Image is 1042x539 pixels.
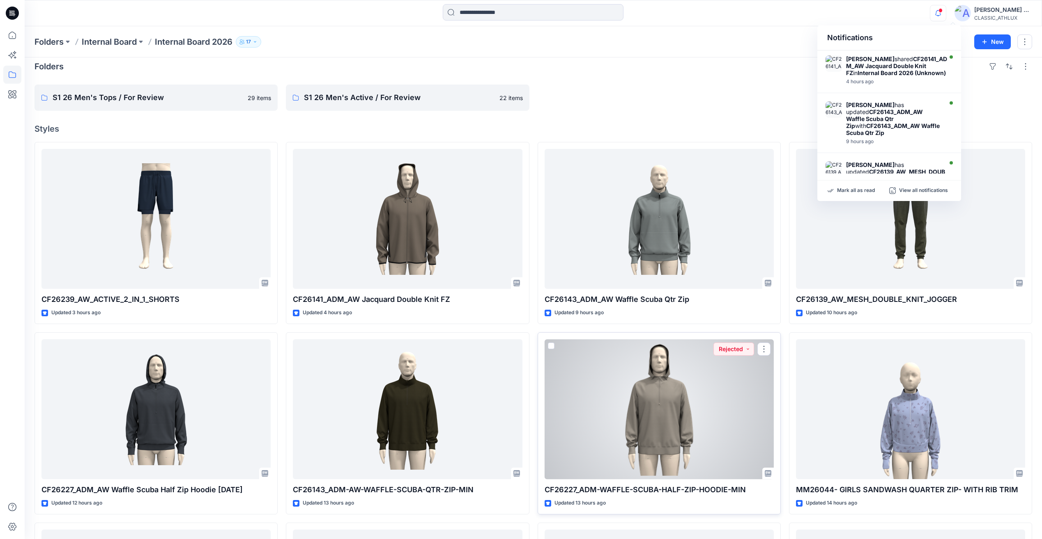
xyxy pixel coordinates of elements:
[303,308,352,317] p: Updated 4 hours ago
[796,149,1025,289] a: CF26139_AW_MESH_DOUBLE_KNIT_JOGGER
[545,149,774,289] a: CF26143_ADM_AW Waffle Scuba Qtr Zip
[846,101,895,108] strong: [PERSON_NAME]
[974,15,1032,21] div: CLASSIC_ATHLUX
[35,62,64,71] h4: Folders
[41,294,271,305] p: CF26239_AW_ACTIVE_2_IN_1_SHORTS
[304,92,494,103] p: S1 26 Men's Active / For Review
[806,308,857,317] p: Updated 10 hours ago
[41,484,271,496] p: CF26227_ADM_AW Waffle Scuba Half Zip Hoodie [DATE]
[303,499,354,507] p: Updated 13 hours ago
[955,5,971,21] img: avatar
[846,161,895,168] strong: [PERSON_NAME]
[817,25,961,50] div: Notifications
[41,149,271,289] a: CF26239_AW_ACTIVE_2_IN_1_SHORTS
[846,55,948,76] div: shared in
[51,308,101,317] p: Updated 3 hours ago
[248,94,271,102] p: 29 items
[837,187,875,194] p: Mark all as read
[796,339,1025,479] a: MM26044- GIRLS SANDWASH QUARTER ZIP- WITH RIB TRIM
[846,79,948,85] div: Saturday, September 27, 2025 04:46
[499,94,523,102] p: 22 items
[51,499,102,507] p: Updated 12 hours ago
[974,5,1032,15] div: [PERSON_NAME] Cfai
[554,499,606,507] p: Updated 13 hours ago
[53,92,243,103] p: S1 26 Men's Tops / For Review
[846,101,941,136] div: has updated with
[35,124,1032,134] h4: Styles
[846,139,941,144] div: Friday, September 26, 2025 23:51
[796,484,1025,496] p: MM26044- GIRLS SANDWASH QUARTER ZIP- WITH RIB TRIM
[846,168,945,182] strong: CF26139_AW_MESH_DOUBLE_KNIT_JOGGER
[35,36,64,48] a: Folders
[246,37,251,46] p: 17
[545,339,774,479] a: CF26227_ADM-WAFFLE-SCUBA-HALF-ZIP-HOODIE-MIN
[826,55,842,72] img: CF26141_ADM_AW Jacquard Double Knit FZ
[826,161,842,178] img: CF26139_AW_MESH_DOUBLE_KNIT_JOGGER
[554,308,604,317] p: Updated 9 hours ago
[846,108,923,129] strong: CF26143_ADM_AW Waffle Scuba Qtr Zip
[236,36,261,48] button: 17
[826,101,842,118] img: CF26143_ADM_AW Waffle Scuba Qtr Zip
[806,499,857,507] p: Updated 14 hours ago
[293,294,522,305] p: CF26141_ADM_AW Jacquard Double Knit FZ
[846,55,947,76] strong: CF26141_ADM_AW Jacquard Double Knit FZ
[82,36,137,48] a: Internal Board
[796,294,1025,305] p: CF26139_AW_MESH_DOUBLE_KNIT_JOGGER
[41,339,271,479] a: CF26227_ADM_AW Waffle Scuba Half Zip Hoodie 26SEP25
[286,85,529,111] a: S1 26 Men's Active / For Review22 items
[899,187,948,194] p: View all notifications
[846,122,940,136] strong: CF26143_ADM_AW Waffle Scuba Qtr Zip
[974,34,1011,49] button: New
[545,484,774,496] p: CF26227_ADM-WAFFLE-SCUBA-HALF-ZIP-HOODIE-MIN
[35,85,278,111] a: S1 26 Men's Tops / For Review29 items
[846,55,895,62] strong: [PERSON_NAME]
[846,161,948,189] div: has updated with
[293,149,522,289] a: CF26141_ADM_AW Jacquard Double Knit FZ
[155,36,232,48] p: Internal Board 2026
[545,294,774,305] p: CF26143_ADM_AW Waffle Scuba Qtr Zip
[293,484,522,496] p: CF26143_ADM-AW-WAFFLE-SCUBA-QTR-ZIP-MIN
[293,339,522,479] a: CF26143_ADM-AW-WAFFLE-SCUBA-QTR-ZIP-MIN
[858,69,946,76] strong: Internal Board 2026 (Unknown)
